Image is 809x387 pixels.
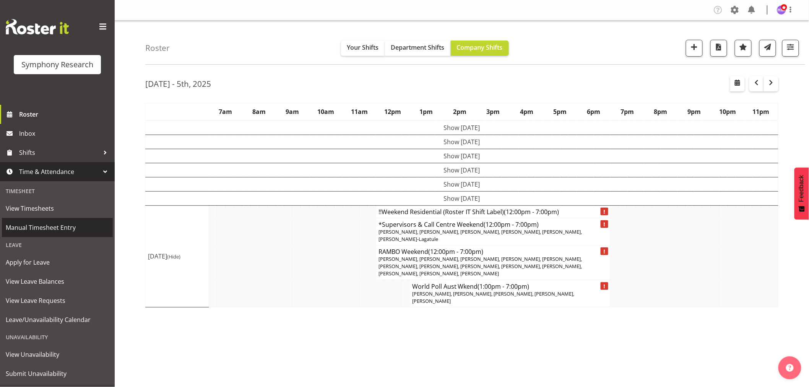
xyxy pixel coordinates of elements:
button: Feedback - Show survey [794,167,809,220]
button: Send a list of all shifts for the selected filtered period to all rostered employees. [759,40,776,57]
h4: Roster [145,44,170,52]
th: 10pm [711,103,744,120]
h4: *Supervisors & Call Centre Weekend [379,221,608,228]
th: 10am [309,103,343,120]
a: View Leave Balances [2,272,113,291]
h4: RAMBO Weekend [379,248,608,255]
a: View Leave Requests [2,291,113,310]
span: Roster [19,109,111,120]
span: View Leave Requests [6,295,109,306]
th: 11am [343,103,376,120]
td: Show [DATE] [146,177,778,191]
td: Show [DATE] [146,149,778,163]
span: Apply for Leave [6,257,109,268]
span: (12:00pm - 7:00pm) [428,247,483,256]
th: 7pm [611,103,644,120]
th: 8am [242,103,276,120]
h2: [DATE] - 5th, 2025 [145,79,211,89]
h4: World Poll Aust Wkend [412,283,608,290]
th: 7am [209,103,242,120]
button: Company Shifts [451,41,509,56]
span: Manual Timesheet Entry [6,222,109,233]
img: Rosterit website logo [6,19,69,34]
th: 11pm [744,103,778,120]
a: Apply for Leave [2,253,113,272]
div: Leave [2,237,113,253]
span: View Unavailability [6,349,109,360]
th: 5pm [544,103,577,120]
td: Show [DATE] [146,120,778,135]
span: [PERSON_NAME], [PERSON_NAME], [PERSON_NAME], [PERSON_NAME], [PERSON_NAME], [PERSON_NAME]-Lagatule [379,228,582,242]
th: 6pm [577,103,611,120]
img: help-xxl-2.png [786,364,794,372]
th: 9pm [677,103,711,120]
div: Symphony Research [21,59,93,70]
th: 12pm [376,103,410,120]
button: Your Shifts [341,41,385,56]
button: Filter Shifts [782,40,799,57]
a: Manual Timesheet Entry [2,218,113,237]
span: Company Shifts [457,43,503,52]
td: Show [DATE] [146,135,778,149]
span: Submit Unavailability [6,368,109,379]
span: Leave/Unavailability Calendar [6,314,109,325]
span: Shifts [19,147,99,158]
img: hitesh-makan1261.jpg [777,5,786,15]
th: 1pm [409,103,443,120]
span: (Hide) [167,253,180,260]
th: 4pm [510,103,544,120]
th: 8pm [644,103,677,120]
span: Time & Attendance [19,166,99,177]
div: Unavailability [2,329,113,345]
span: Department Shifts [391,43,445,52]
a: View Unavailability [2,345,113,364]
div: Timesheet [2,183,113,199]
button: Download a PDF of the roster according to the set date range. [710,40,727,57]
th: 9am [276,103,309,120]
th: 3pm [477,103,510,120]
a: View Timesheets [2,199,113,218]
span: View Timesheets [6,203,109,214]
span: View Leave Balances [6,276,109,287]
span: [PERSON_NAME], [PERSON_NAME], [PERSON_NAME], [PERSON_NAME], [PERSON_NAME], [PERSON_NAME], [PERSON... [379,255,582,277]
th: 2pm [443,103,477,120]
td: Show [DATE] [146,163,778,177]
span: Inbox [19,128,111,139]
h4: !!Weekend Residential (Roster IT Shift Label) [379,208,608,216]
span: (1:00pm - 7:00pm) [478,282,530,291]
button: Add a new shift [686,40,703,57]
button: Highlight an important date within the roster. [735,40,752,57]
span: (12:00pm - 7:00pm) [504,208,559,216]
span: [PERSON_NAME], [PERSON_NAME], [PERSON_NAME], [PERSON_NAME], [PERSON_NAME] [412,290,575,304]
button: Select a specific date within the roster. [730,76,745,91]
span: Feedback [798,175,805,202]
td: [DATE] [146,205,209,307]
button: Department Shifts [385,41,451,56]
span: (12:00pm - 7:00pm) [484,220,539,229]
a: Leave/Unavailability Calendar [2,310,113,329]
td: Show [DATE] [146,191,778,205]
span: Your Shifts [347,43,379,52]
a: Submit Unavailability [2,364,113,383]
